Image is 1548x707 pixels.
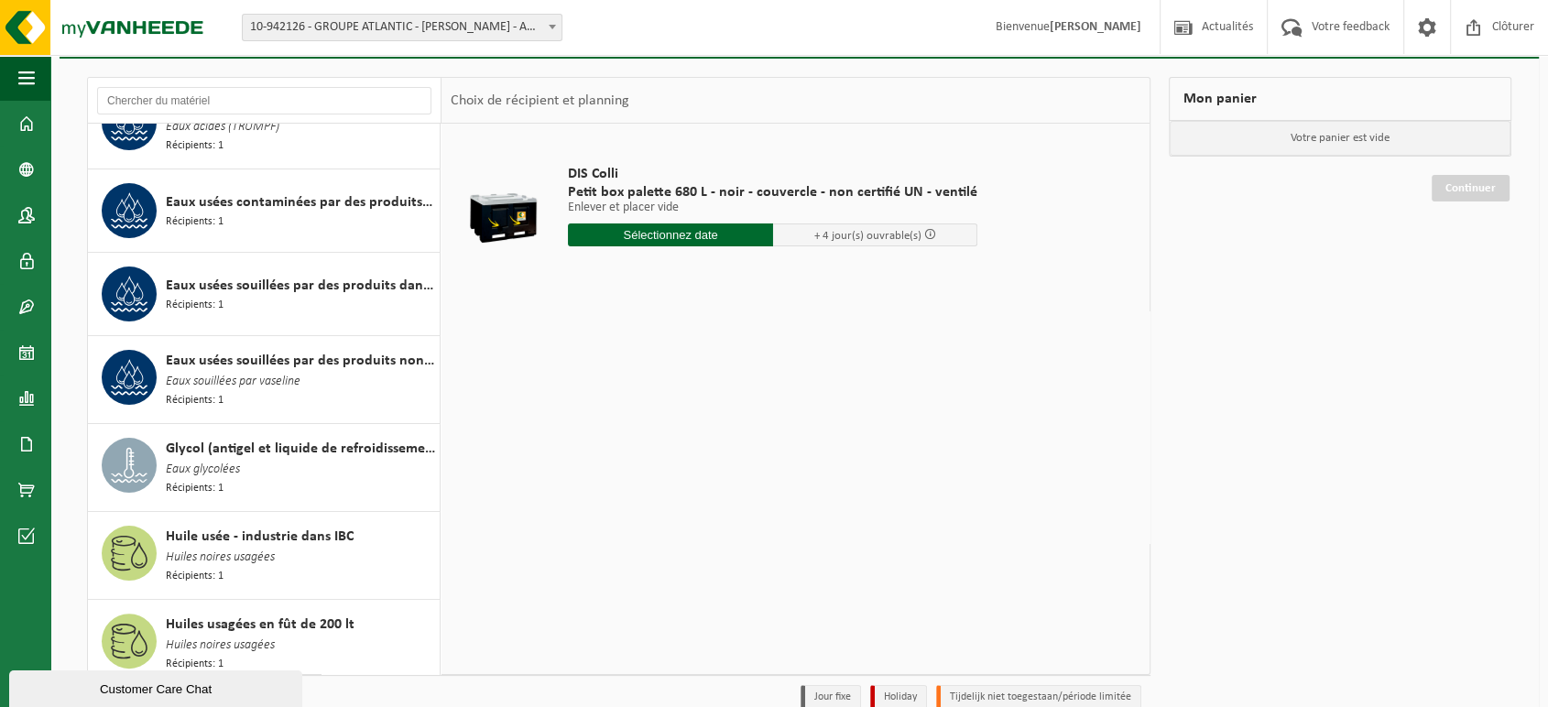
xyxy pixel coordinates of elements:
button: Huiles usagées en fût de 200 lt Huiles noires usagées Récipients: 1 [88,600,441,687]
span: Récipients: 1 [166,656,223,673]
span: Récipients: 1 [166,297,223,314]
a: Continuer [1432,175,1510,201]
button: Eaux souillées par des acides inorganiques Eaux acides (TRUMPF) Récipients: 1 [88,82,441,169]
span: Eaux usées souillées par des produits dangereux [166,275,435,297]
span: Huile usée - industrie dans IBC [166,526,354,548]
span: Récipients: 1 [166,568,223,585]
input: Sélectionnez date [568,223,773,246]
span: Récipients: 1 [166,213,223,231]
strong: [PERSON_NAME] [1050,20,1141,34]
span: Glycol (antigel et liquide de refroidissement) in 200l [166,438,435,460]
span: Eaux usées contaminées par des produits dangereux dans un conteneur de 200 litres [166,191,435,213]
input: Chercher du matériel [97,87,431,114]
div: Mon panier [1169,77,1511,121]
span: Récipients: 1 [166,137,223,155]
span: Eaux usées souillées par des produits non dangereux [166,350,435,372]
div: Choix de récipient et planning [442,78,638,124]
button: Eaux usées souillées par des produits non dangereux Eaux souillées par vaseline Récipients: 1 [88,336,441,424]
span: 10-942126 - GROUPE ATLANTIC - MERVILLE BILLY BERCLAU - AMBB - BILLY BERCLAU [243,15,561,40]
span: Eaux acides (TRUMPF) [166,117,279,137]
span: Huiles noires usagées [166,636,275,656]
p: Enlever et placer vide [568,201,977,214]
button: Eaux usées contaminées par des produits dangereux dans un conteneur de 200 litres Récipients: 1 [88,169,441,253]
span: Huiles noires usagées [166,548,275,568]
span: DIS Colli [568,165,977,183]
span: Petit box palette 680 L - noir - couvercle - non certifié UN - ventilé [568,183,977,201]
button: Glycol (antigel et liquide de refroidissement) in 200l Eaux glycolées Récipients: 1 [88,424,441,512]
span: 10-942126 - GROUPE ATLANTIC - MERVILLE BILLY BERCLAU - AMBB - BILLY BERCLAU [242,14,562,41]
button: Huile usée - industrie dans IBC Huiles noires usagées Récipients: 1 [88,512,441,600]
span: + 4 jour(s) ouvrable(s) [814,230,921,242]
button: Eaux usées souillées par des produits dangereux Récipients: 1 [88,253,441,336]
p: Votre panier est vide [1170,121,1510,156]
span: Récipients: 1 [166,480,223,497]
span: Huiles usagées en fût de 200 lt [166,614,354,636]
span: Eaux glycolées [166,460,240,480]
span: Récipients: 1 [166,392,223,409]
span: Eaux souillées par vaseline [166,372,300,392]
iframe: chat widget [9,667,306,707]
